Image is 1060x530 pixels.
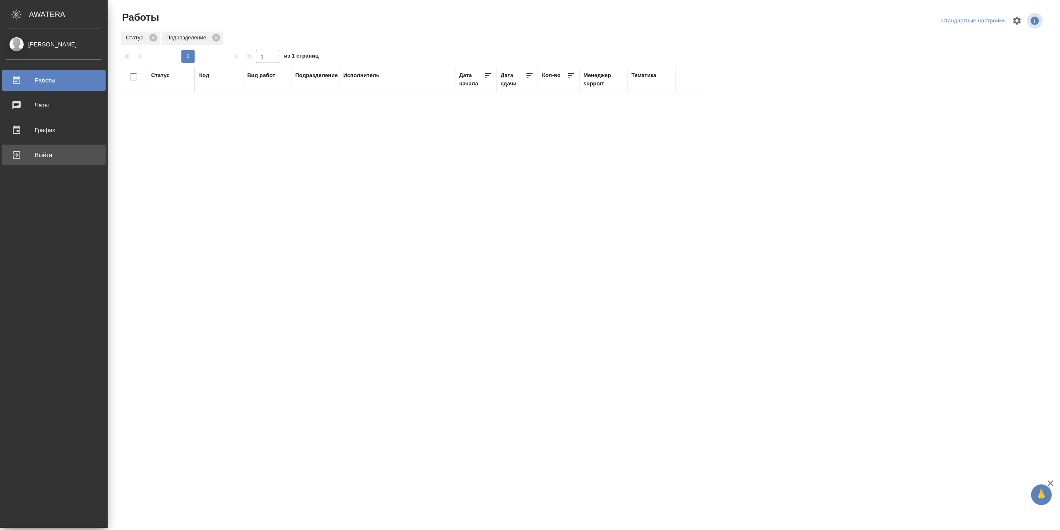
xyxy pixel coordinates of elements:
div: split button [939,15,1007,27]
div: Подразделение [161,31,223,45]
div: Подразделение [295,71,338,80]
div: Вид работ [247,71,275,80]
span: Посмотреть информацию [1027,13,1044,29]
div: Тематика [631,71,656,80]
div: График [6,124,101,136]
span: из 1 страниц [284,51,319,63]
div: Работы [6,74,101,87]
div: Кол-во [542,71,561,80]
div: Код [199,71,209,80]
div: Чаты [6,99,101,111]
div: Менеджер support [583,71,623,88]
div: Дата сдачи [501,71,525,88]
div: [PERSON_NAME] [6,40,101,49]
button: 🙏 [1031,484,1052,505]
a: Чаты [2,95,106,116]
div: Выйти [6,149,101,161]
p: Статус [126,34,146,42]
div: Статус [121,31,160,45]
span: 🙏 [1034,486,1048,503]
a: График [2,120,106,140]
a: Выйти [2,145,106,165]
div: Исполнитель [343,71,380,80]
p: Подразделение [166,34,209,42]
div: AWATERA [29,6,108,23]
span: Настроить таблицу [1007,11,1027,31]
div: Статус [151,71,170,80]
div: Дата начала [459,71,484,88]
span: Работы [120,11,159,24]
a: Работы [2,70,106,91]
